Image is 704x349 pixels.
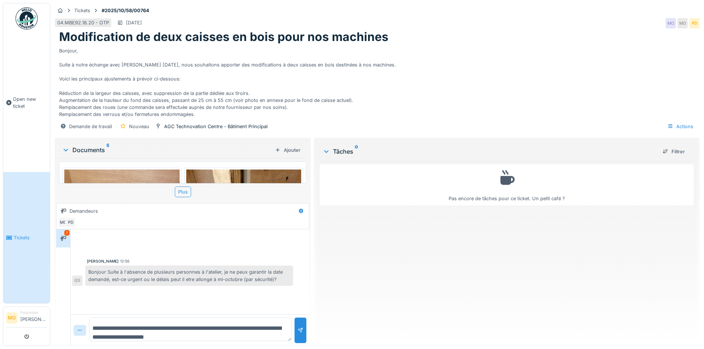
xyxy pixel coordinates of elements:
div: Ajouter [272,145,303,155]
div: Tickets [74,7,90,14]
div: 04.MBE92.18.20 - OTP [57,19,109,26]
h1: Modification de deux caisses en bois pour nos machines [59,30,388,44]
div: Bonjour, Suite à notre échange avec [PERSON_NAME] [DATE], nous souhaitons apporter des modificati... [59,44,695,118]
div: [DATE] [126,19,142,26]
div: PD [689,18,700,28]
div: Actions [664,121,697,132]
a: MO Requester[PERSON_NAME] [6,310,47,328]
img: pw8tu39w0npxk2e2lucnjikr8wus [64,170,180,323]
div: MO [666,18,676,28]
div: PD [65,217,76,227]
div: Bonjour Suite à l'absence de plusieurs personnes à l'atelier, je ne peux garantir la date demandé... [85,266,293,285]
img: Badge_color-CXgf-gQk.svg [16,7,38,30]
div: Documents [62,146,272,154]
span: Open new ticket [13,96,47,110]
span: Tickets [14,234,47,241]
li: [PERSON_NAME] [20,310,47,326]
div: 1 [64,230,69,236]
div: Plus [175,187,191,197]
div: Filtrer [660,147,688,157]
div: Requester [20,310,47,315]
div: Nouveau [129,123,149,130]
div: Pas encore de tâches pour ce ticket. Un petit café ? [324,168,689,202]
div: [PERSON_NAME] [87,259,119,264]
div: Demandeurs [69,208,98,215]
div: Tâches [323,147,657,156]
a: Open new ticket [3,34,50,172]
img: w87xbqw07g8zsjsl26p9vkw0zhtc [186,170,302,323]
sup: 5 [106,146,109,154]
div: 12:56 [120,259,129,264]
strong: #2025/10/58/00764 [99,7,152,14]
div: MO [677,18,688,28]
li: MO [6,312,17,324]
sup: 0 [355,147,358,156]
a: Tickets [3,172,50,304]
div: QS [72,276,82,286]
div: MO [58,217,68,227]
div: Demande de travail [69,123,112,130]
div: AGC Technovation Centre - Bâtiment Principal [164,123,268,130]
